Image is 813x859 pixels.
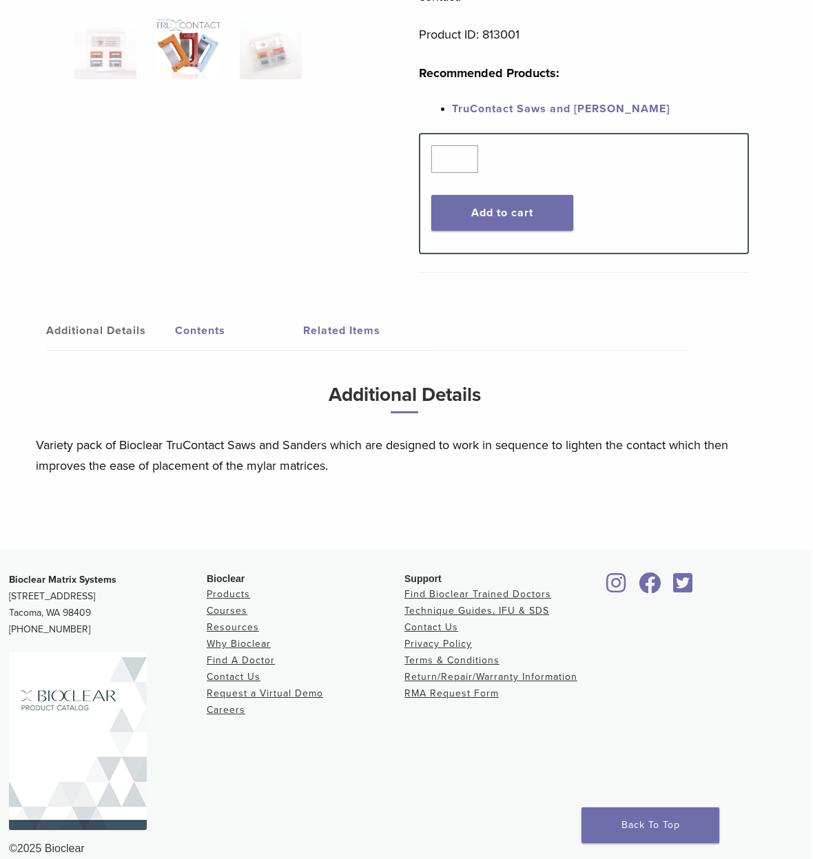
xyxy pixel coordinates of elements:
a: Bioclear [668,581,697,594]
a: Courses [207,605,247,617]
h3: Additional Details [36,378,773,424]
a: Related Items [303,311,432,350]
img: TruContact Kit - Image 2 [157,17,219,79]
a: Find Bioclear Trained Doctors [404,588,551,600]
a: Products [207,588,250,600]
img: Bioclear [9,652,147,830]
img: TruContact Kit - Image 3 [240,17,302,79]
div: ©2025 Bioclear [9,840,800,857]
button: Add to cart [431,195,574,231]
a: Contents [175,311,304,350]
span: Bioclear [207,573,245,584]
a: Bioclear [634,581,666,594]
a: Careers [207,704,245,716]
a: Return/Repair/Warranty Information [404,671,577,683]
a: Request a Virtual Demo [207,687,323,699]
a: Contact Us [404,621,458,633]
a: Technique Guides, IFU & SDS [404,605,549,617]
a: Contact Us [207,671,260,683]
p: [STREET_ADDRESS] Tacoma, WA 98409 [PHONE_NUMBER] [9,572,207,638]
a: RMA Request Form [404,687,499,699]
a: Terms & Conditions [404,654,500,666]
p: Product ID: 813001 [419,24,749,45]
a: Resources [207,621,259,633]
p: Variety pack of Bioclear TruContact Saws and Sanders which are designed to work in sequence to li... [36,435,773,476]
img: TruContact-Assorted-1-324x324.jpg [74,17,136,79]
strong: Recommended Products: [419,65,559,81]
strong: Bioclear Matrix Systems [9,574,116,586]
a: Back To Top [582,807,719,843]
a: Why Bioclear [207,638,271,650]
span: Support [404,573,442,584]
a: Additional Details [46,311,175,350]
a: TruContact Saws and [PERSON_NAME] [452,102,670,116]
a: Bioclear [602,581,631,594]
a: Privacy Policy [404,638,472,650]
a: Find A Doctor [207,654,275,666]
